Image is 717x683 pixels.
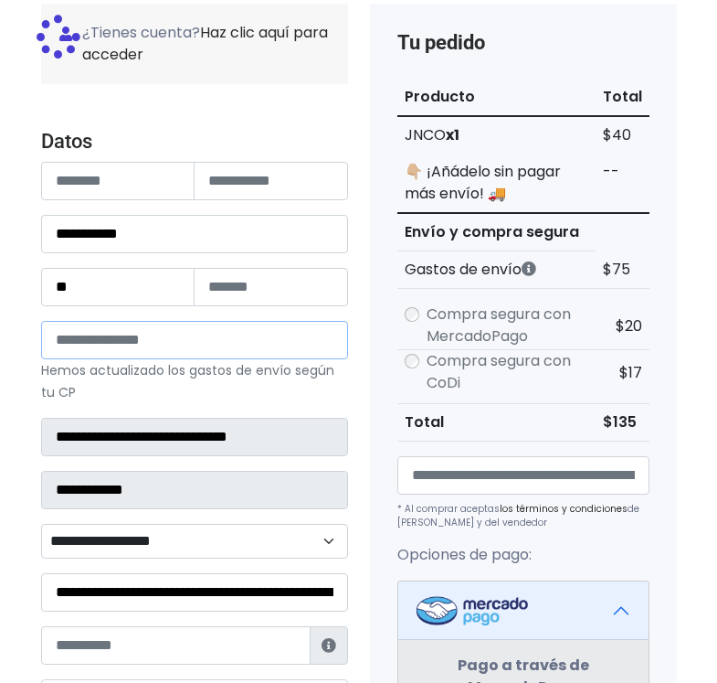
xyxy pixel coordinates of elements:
td: $40 [596,116,649,154]
label: Compra segura con MercadoPago [427,304,588,347]
h4: Tu pedido [397,31,649,55]
strong: x1 [446,124,459,145]
th: Producto [397,79,596,116]
i: Los gastos de envío dependen de códigos postales. ¡Te puedes llevar más productos en un solo envío ! [522,261,536,276]
td: $75 [596,251,649,288]
th: Total [397,403,596,441]
span: $20 [616,315,642,336]
p: * Al comprar aceptas de [PERSON_NAME] y del vendedor [397,502,649,529]
img: Mercadopago Logo [416,596,528,625]
a: los términos y condiciones [500,502,627,516]
th: Envío y compra segura [397,213,596,251]
a: Haz clic aquí para acceder [82,22,328,65]
i: Estafeta lo usará para ponerse en contacto en caso de tener algún problema con el envío [322,638,336,653]
td: JNCO [397,116,596,154]
span: $17 [619,362,642,383]
td: -- [596,154,649,213]
p: Opciones de pago: [397,544,649,566]
h4: Datos [41,130,348,154]
td: $135 [596,403,649,441]
td: 👇🏼 ¡Añádelo sin pagar más envío! 🚚 [397,154,596,213]
th: Gastos de envío [397,251,596,288]
small: Hemos actualizado los gastos de envío según tu CP [41,361,334,401]
span: ¿Tienes cuenta? [59,22,330,66]
label: Compra segura con CoDi [427,350,588,394]
th: Total [596,79,649,116]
